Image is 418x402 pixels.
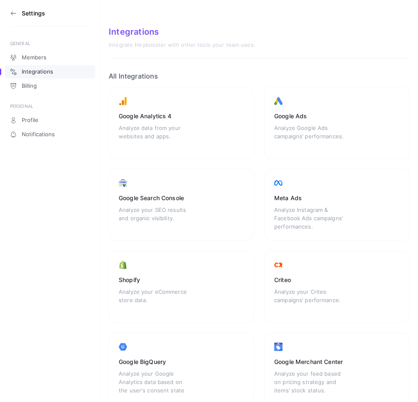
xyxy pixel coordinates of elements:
[22,54,46,61] span: Members
[109,27,410,37] div: Integrations
[5,79,95,93] a: Billing
[119,369,192,394] div: Analyze your Google Analytics data based on the user's consent state
[274,288,348,313] div: Analyze your Criteo campaigns’ performance.
[119,288,192,313] div: Analyze your eCommerce store data.
[274,206,348,231] div: Analyze Instagram & Facebook Ads campaigns’ performances.
[274,124,348,149] div: Analyze Google Ads campaigns’ performances.
[109,72,410,80] h2: All Integrations
[274,276,400,284] div: Criteo
[274,369,348,394] div: Analyze your feed based on pricing strategy and items’ stock status.
[109,42,410,48] div: Integrate Heybooster with other tools your team uses.
[274,112,400,120] div: Google Ads
[119,276,244,284] div: Shopify
[119,206,192,231] div: Analyze your SEO results and organic visibility.
[119,112,244,120] div: Google Analytics 4
[22,117,38,124] span: Profile
[5,65,95,79] a: Integrations
[119,124,192,149] div: Analyze data from your websites and apps.
[119,194,244,202] div: Google Search Console
[22,131,55,138] span: Notifications
[22,10,45,17] h3: Settings
[5,51,95,64] a: Members
[22,69,53,75] span: Integrations
[5,128,95,141] a: Notifications
[5,114,95,127] a: Profile
[274,194,400,202] div: Meta Ads
[22,83,37,89] span: Billing
[119,358,244,366] div: Google BigQuery
[274,358,400,366] div: Google Merchant Center
[10,103,90,109] div: PERSONAL
[10,40,90,47] div: GENERAL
